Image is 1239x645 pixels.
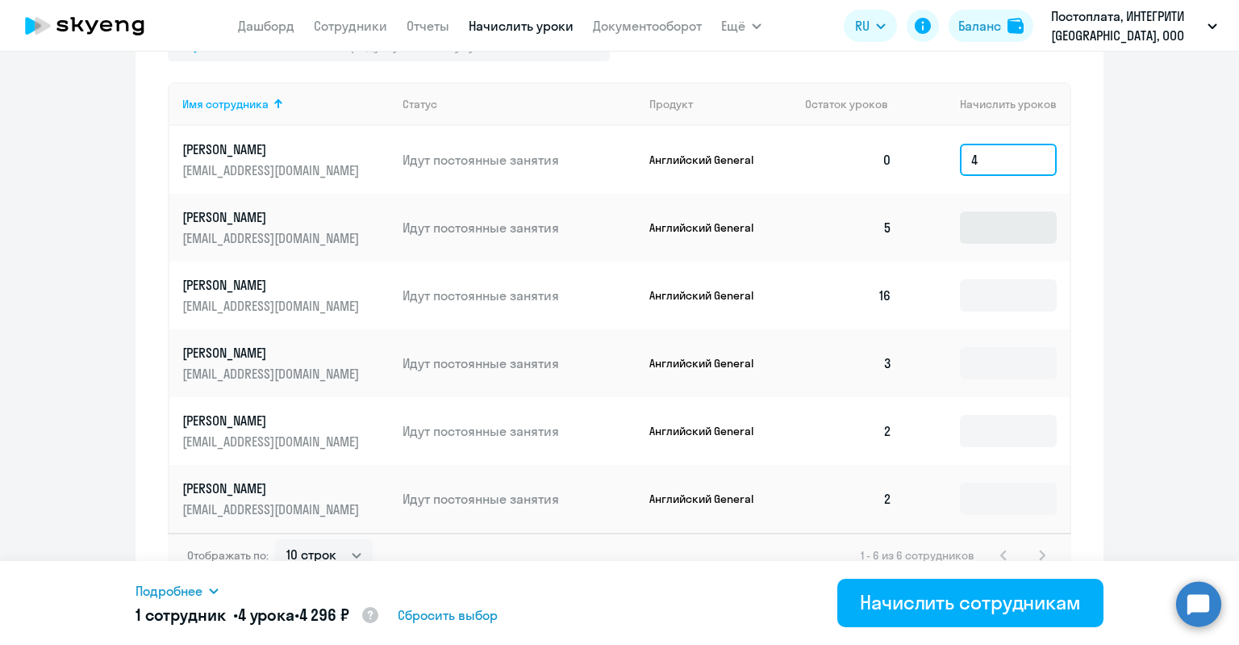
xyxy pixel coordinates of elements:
div: Имя сотрудника [182,97,269,111]
p: [PERSON_NAME] [182,480,363,497]
p: [PERSON_NAME] [182,208,363,226]
a: [PERSON_NAME][EMAIL_ADDRESS][DOMAIN_NAME] [182,208,390,247]
span: Ещё [721,16,745,36]
p: [EMAIL_ADDRESS][DOMAIN_NAME] [182,161,363,179]
p: Постоплата, ИНТЕГРИТИ [GEOGRAPHIC_DATA], ООО [1051,6,1201,45]
span: 1 - 6 из 6 сотрудников [861,548,974,563]
p: [PERSON_NAME] [182,140,363,158]
td: 2 [792,397,905,465]
img: balance [1007,18,1024,34]
p: Идут постоянные занятия [403,490,636,508]
a: [PERSON_NAME][EMAIL_ADDRESS][DOMAIN_NAME] [182,140,390,179]
p: Английский General [649,220,770,235]
button: Постоплата, ИНТЕГРИТИ [GEOGRAPHIC_DATA], ООО [1043,6,1225,45]
button: Ещё [721,10,761,42]
p: Английский General [649,288,770,303]
p: Английский General [649,424,770,438]
th: Начислить уроков [905,82,1070,126]
p: Идут постоянные занятия [403,151,636,169]
td: 0 [792,126,905,194]
span: Подробнее [136,581,202,601]
div: Продукт [649,97,793,111]
p: Идут постоянные занятия [403,422,636,440]
span: RU [855,16,870,36]
button: RU [844,10,897,42]
span: 4 урока [238,605,294,625]
span: Сбросить выбор [398,605,498,625]
a: [PERSON_NAME][EMAIL_ADDRESS][DOMAIN_NAME] [182,276,390,315]
h5: 1 сотрудник • • [136,604,380,628]
div: Статус [403,97,636,111]
a: Документооборот [593,18,702,34]
button: Начислить сотрудникам [837,579,1103,627]
td: 2 [792,465,905,533]
a: [PERSON_NAME][EMAIL_ADDRESS][DOMAIN_NAME] [182,412,390,450]
button: Балансbalance [949,10,1033,42]
div: Продукт [649,97,693,111]
span: 4 296 ₽ [299,605,349,625]
span: Остаток уроков [805,97,888,111]
p: [EMAIL_ADDRESS][DOMAIN_NAME] [182,433,363,450]
a: Отчеты [407,18,449,34]
div: Баланс [958,16,1001,36]
td: 16 [792,262,905,329]
p: Идут постоянные занятия [403,354,636,372]
p: [PERSON_NAME] [182,412,363,429]
p: [EMAIL_ADDRESS][DOMAIN_NAME] [182,297,363,315]
a: Дашборд [238,18,294,34]
p: [PERSON_NAME] [182,276,363,294]
a: [PERSON_NAME][EMAIL_ADDRESS][DOMAIN_NAME] [182,344,390,383]
td: 3 [792,329,905,397]
p: [EMAIL_ADDRESS][DOMAIN_NAME] [182,229,363,247]
div: Имя сотрудника [182,97,390,111]
div: Остаток уроков [805,97,905,111]
p: [PERSON_NAME] [182,344,363,362]
div: Статус [403,97,437,111]
a: Начислить уроки [469,18,574,34]
p: Идут постоянные занятия [403,287,636,304]
p: [EMAIL_ADDRESS][DOMAIN_NAME] [182,365,363,383]
div: Начислить сотрудникам [860,589,1081,615]
p: Идут постоянные занятия [403,219,636,237]
p: Английский General [649,492,770,506]
a: Сотрудники [314,18,387,34]
p: Английский General [649,153,770,167]
p: Английский General [649,356,770,371]
p: [EMAIL_ADDRESS][DOMAIN_NAME] [182,501,363,518]
a: [PERSON_NAME][EMAIL_ADDRESS][DOMAIN_NAME] [182,480,390,518]
td: 5 [792,194,905,262]
span: Отображать по: [187,548,269,563]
